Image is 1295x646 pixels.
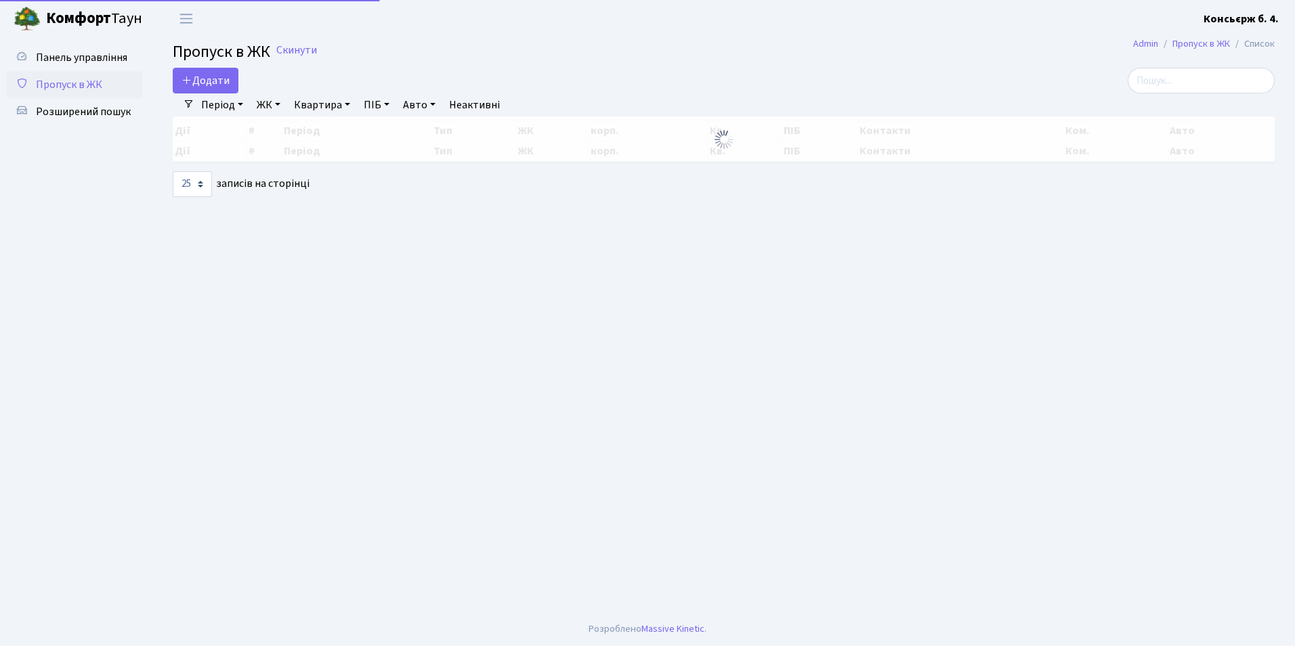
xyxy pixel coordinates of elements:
[1204,11,1279,27] a: Консьєрж б. 4.
[169,7,203,30] button: Переключити навігацію
[713,129,735,150] img: Обробка...
[289,93,356,116] a: Квартира
[14,5,41,33] img: logo.png
[444,93,505,116] a: Неактивні
[7,98,142,125] a: Розширений пошук
[36,104,131,119] span: Розширений пошук
[173,171,212,197] select: записів на сторінці
[7,44,142,71] a: Панель управління
[1128,68,1275,93] input: Пошук...
[182,73,230,88] span: Додати
[1113,30,1295,58] nav: breadcrumb
[36,77,102,92] span: Пропуск в ЖК
[1172,37,1230,51] a: Пропуск в ЖК
[46,7,142,30] span: Таун
[36,50,127,65] span: Панель управління
[46,7,111,29] b: Комфорт
[641,622,704,636] a: Massive Kinetic
[276,44,317,57] a: Скинути
[1230,37,1275,51] li: Список
[358,93,395,116] a: ПІБ
[1133,37,1158,51] a: Admin
[398,93,441,116] a: Авто
[173,171,310,197] label: записів на сторінці
[1204,12,1279,26] b: Консьєрж б. 4.
[173,68,238,93] a: Додати
[173,40,270,64] span: Пропуск в ЖК
[7,71,142,98] a: Пропуск в ЖК
[196,93,249,116] a: Період
[589,622,706,637] div: Розроблено .
[251,93,286,116] a: ЖК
